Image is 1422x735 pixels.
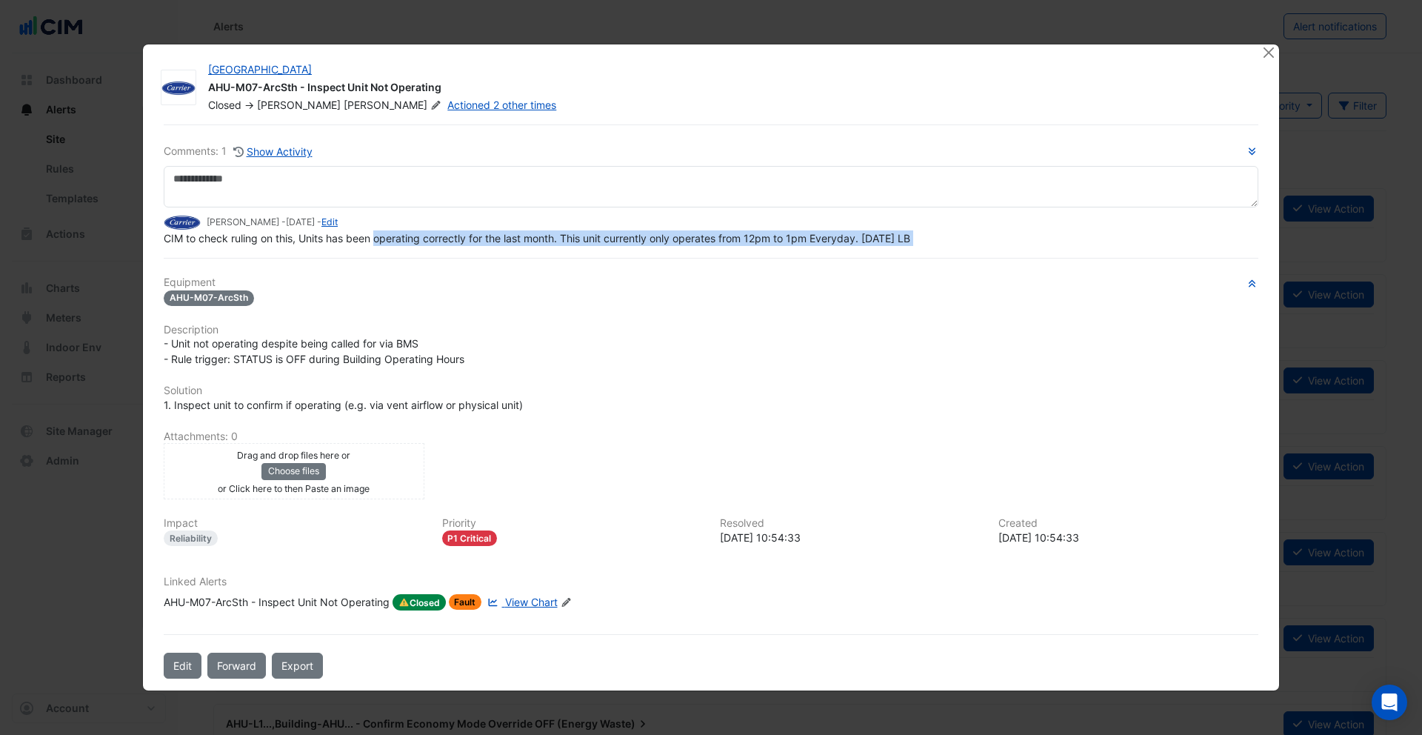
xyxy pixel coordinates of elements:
[233,143,313,160] button: Show Activity
[442,531,498,546] div: P1 Critical
[164,399,523,411] span: 1. Inspect unit to confirm if operating (e.g. via vent airflow or physical unit)
[164,531,218,546] div: Reliability
[161,81,196,96] img: Carrier
[164,337,464,365] span: - Unit not operating despite being called for via BMS - Rule trigger: STATUS is OFF during Buildi...
[207,216,338,229] small: [PERSON_NAME] - -
[261,463,326,479] button: Choose files
[321,216,338,227] a: Edit
[720,517,981,530] h6: Resolved
[208,63,312,76] a: [GEOGRAPHIC_DATA]
[1261,44,1276,60] button: Close
[164,430,1258,443] h6: Attachments: 0
[257,99,341,111] span: [PERSON_NAME]
[164,385,1258,397] h6: Solution
[164,276,1258,289] h6: Equipment
[393,594,446,611] span: Closed
[164,517,424,530] h6: Impact
[1372,685,1407,720] div: Open Intercom Messenger
[561,597,572,608] fa-icon: Edit Linked Alerts
[208,99,241,111] span: Closed
[286,216,315,227] span: 2025-05-12 10:54:34
[449,594,482,610] span: Fault
[442,517,703,530] h6: Priority
[484,594,557,611] a: View Chart
[164,232,910,245] span: CIM to check ruling on this, Units has been operating correctly for the last month. This unit cur...
[998,530,1259,545] div: [DATE] 10:54:33
[164,653,201,679] button: Edit
[218,483,370,494] small: or Click here to then Paste an image
[998,517,1259,530] h6: Created
[164,594,390,611] div: AHU-M07-ArcSth - Inspect Unit Not Operating
[164,215,201,231] img: Carrier
[207,653,266,679] button: Forward
[447,99,556,111] a: Actioned 2 other times
[720,530,981,545] div: [DATE] 10:54:33
[164,290,254,306] span: AHU-M07-ArcSth
[272,653,323,679] a: Export
[208,80,1244,98] div: AHU-M07-ArcSth - Inspect Unit Not Operating
[237,450,350,461] small: Drag and drop files here or
[505,596,558,608] span: View Chart
[244,99,254,111] span: ->
[344,98,444,113] span: [PERSON_NAME]
[164,324,1258,336] h6: Description
[164,576,1258,588] h6: Linked Alerts
[164,143,313,160] div: Comments: 1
